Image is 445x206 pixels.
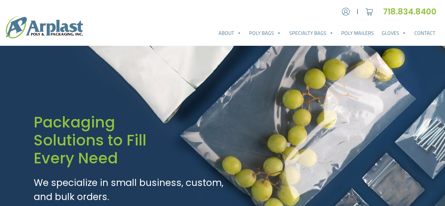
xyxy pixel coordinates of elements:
a: Contact [411,26,439,40]
a: About [215,26,245,40]
a: Specialty Bags [285,26,337,40]
span: | [357,7,358,16]
img: logo [6,16,83,38]
h1: Packaging Solutions to Fill Every Need [34,113,226,168]
a: Poly Mailers [337,26,378,40]
a: Gloves [378,26,410,40]
a: 718.834.8400 [383,6,439,17]
a: Poly Bags [245,26,285,40]
p: We specialize in small business, custom, and bulk orders. [34,176,226,204]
